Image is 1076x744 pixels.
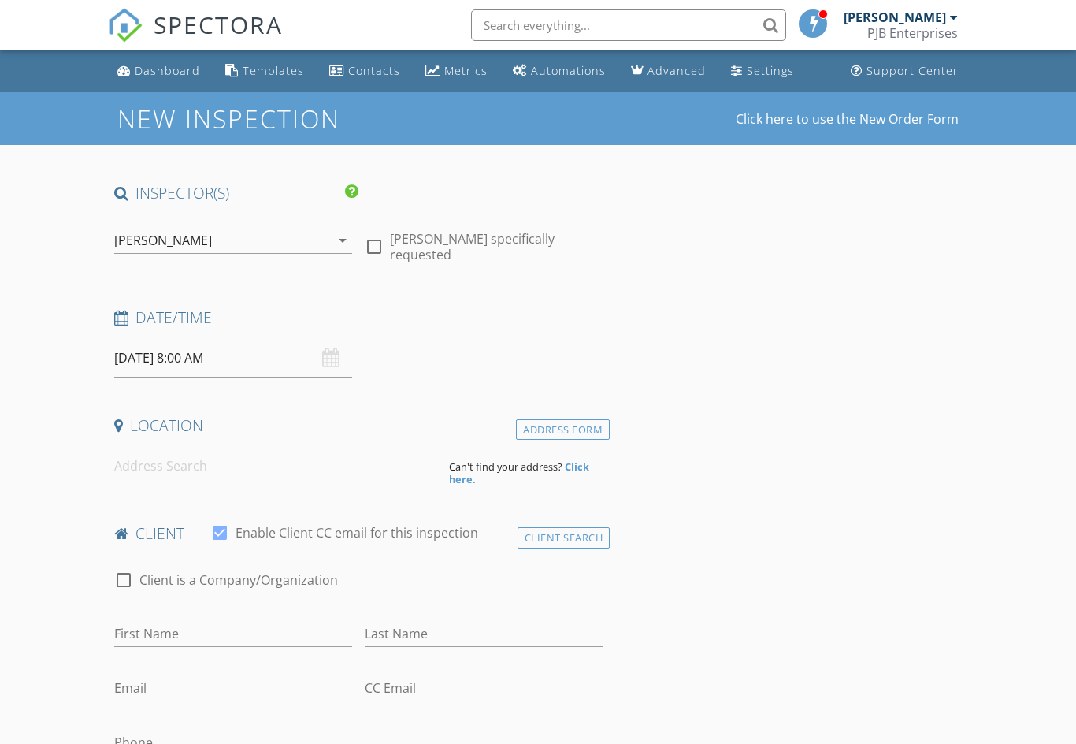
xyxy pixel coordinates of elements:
input: Select date [114,339,353,378]
input: Address Search [114,447,436,485]
div: Settings [747,63,794,78]
a: Settings [725,57,800,86]
h4: Location [114,415,603,436]
div: Metrics [444,63,488,78]
a: Advanced [625,57,712,86]
img: The Best Home Inspection Software - Spectora [108,8,143,43]
i: arrow_drop_down [333,231,352,250]
div: [PERSON_NAME] [844,9,946,25]
h4: INSPECTOR(S) [114,183,359,203]
div: PJB Enterprises [867,25,958,41]
div: Client Search [518,527,610,549]
div: Support Center [866,63,959,78]
h1: New Inspection [117,105,466,132]
div: Address Form [516,419,610,441]
label: Client is a Company/Organization [139,572,338,588]
h4: Date/Time [114,307,603,328]
a: Contacts [323,57,406,86]
a: Templates [219,57,310,86]
strong: Click here. [449,459,589,486]
label: Enable Client CC email for this inspection [236,525,478,541]
a: Support Center [844,57,965,86]
input: Search everything... [471,9,786,41]
div: Dashboard [135,63,200,78]
div: Advanced [647,63,706,78]
div: Automations [531,63,606,78]
div: [PERSON_NAME] [114,233,212,247]
a: Automations (Basic) [506,57,612,86]
div: Templates [243,63,304,78]
a: Metrics [419,57,494,86]
label: [PERSON_NAME] specifically requested [390,231,603,262]
span: SPECTORA [154,8,283,41]
div: Contacts [348,63,400,78]
span: Can't find your address? [449,459,562,474]
a: Click here to use the New Order Form [736,113,959,125]
h4: client [114,523,603,544]
a: SPECTORA [108,21,283,54]
a: Dashboard [111,57,206,86]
